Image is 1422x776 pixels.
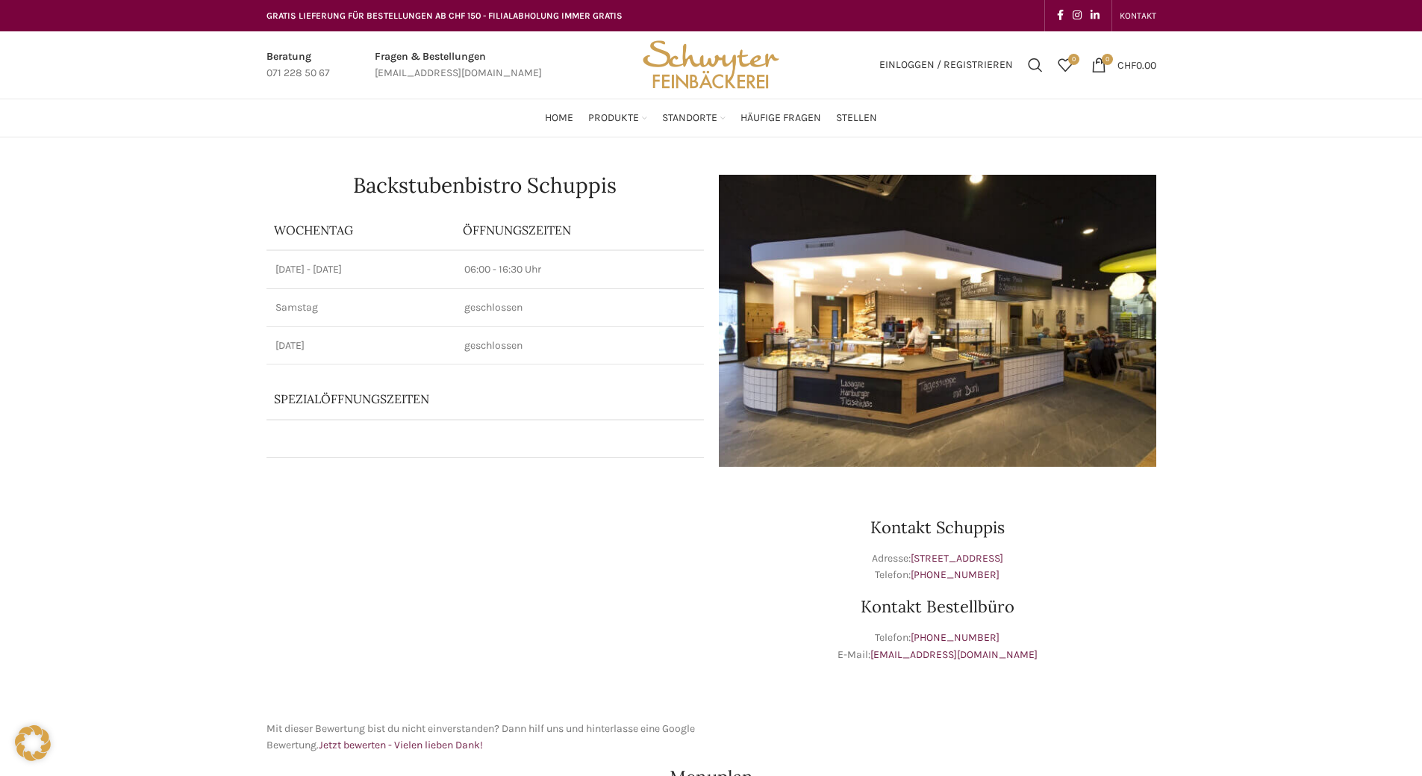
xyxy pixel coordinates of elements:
p: Samstag [275,300,447,315]
a: Home [545,103,573,133]
span: GRATIS LIEFERUNG FÜR BESTELLUNGEN AB CHF 150 - FILIALABHOLUNG IMMER GRATIS [266,10,623,21]
a: [STREET_ADDRESS] [911,552,1003,565]
h3: Kontakt Bestellbüro [719,598,1156,615]
iframe: schwyter schuppis [266,482,704,706]
p: Spezialöffnungszeiten [274,391,624,407]
a: Site logo [637,58,784,70]
a: Häufige Fragen [740,103,821,133]
a: 0 CHF0.00 [1084,50,1164,80]
div: Main navigation [259,103,1164,133]
a: [PHONE_NUMBER] [911,568,1000,581]
span: KONTAKT [1120,10,1156,21]
h1: Backstubenbistro Schuppis [266,175,704,196]
a: [EMAIL_ADDRESS][DOMAIN_NAME] [870,648,1038,661]
div: Secondary navigation [1112,1,1164,31]
img: Bäckerei Schwyter [637,31,784,99]
a: [PHONE_NUMBER] [911,631,1000,644]
a: Suchen [1020,50,1050,80]
p: Mit dieser Bewertung bist du nicht einverstanden? Dann hilf uns und hinterlasse eine Google Bewer... [266,721,704,754]
a: Instagram social link [1068,5,1086,26]
span: CHF [1117,58,1136,71]
span: Standorte [662,111,717,125]
span: Einloggen / Registrieren [879,60,1013,70]
a: Jetzt bewerten - Vielen lieben Dank! [319,739,483,751]
a: Infobox link [266,49,330,82]
h3: Kontakt Schuppis [719,519,1156,536]
a: Infobox link [375,49,542,82]
span: 0 [1068,54,1079,65]
a: Facebook social link [1053,5,1068,26]
a: Linkedin social link [1086,5,1104,26]
span: Produkte [588,111,639,125]
a: Stellen [836,103,877,133]
p: 06:00 - 16:30 Uhr [464,262,694,277]
a: 0 [1050,50,1080,80]
p: geschlossen [464,338,694,353]
bdi: 0.00 [1117,58,1156,71]
p: Wochentag [274,222,449,238]
span: Häufige Fragen [740,111,821,125]
a: KONTAKT [1120,1,1156,31]
span: 0 [1102,54,1113,65]
p: ÖFFNUNGSZEITEN [463,222,696,238]
p: [DATE] - [DATE] [275,262,447,277]
p: Adresse: Telefon: [719,550,1156,584]
p: Telefon: E-Mail: [719,630,1156,663]
div: Meine Wunschliste [1050,50,1080,80]
span: Stellen [836,111,877,125]
p: [DATE] [275,338,447,353]
p: geschlossen [464,300,694,315]
a: Standorte [662,103,726,133]
span: Home [545,111,573,125]
a: Produkte [588,103,647,133]
a: Einloggen / Registrieren [872,50,1020,80]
